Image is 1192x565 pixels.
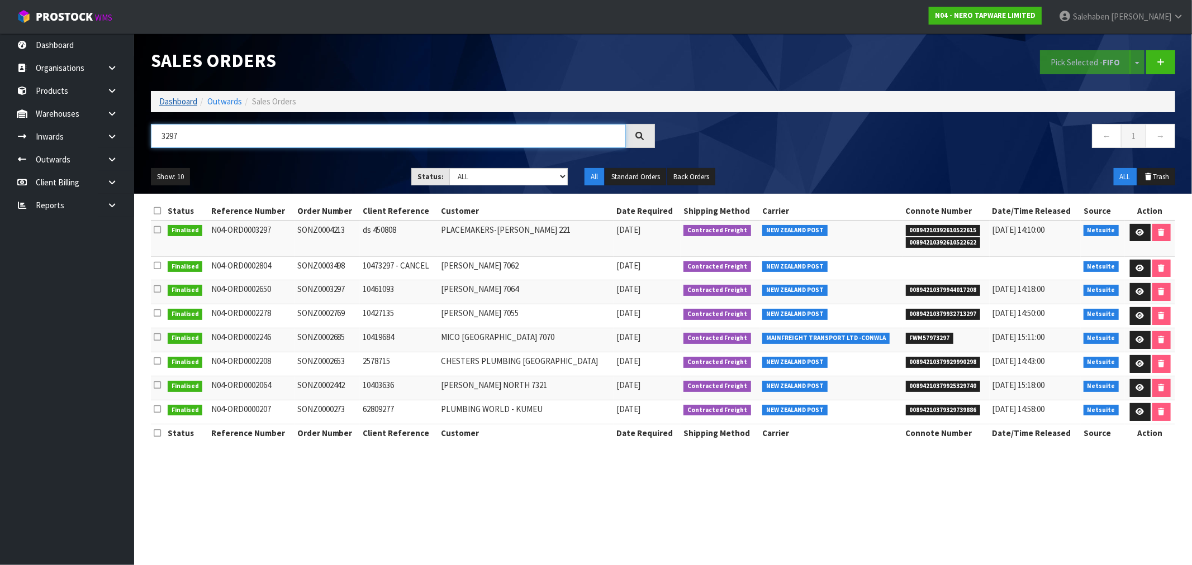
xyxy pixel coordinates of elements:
[295,256,360,280] td: SONZ0003498
[667,168,715,186] button: Back Orders
[438,202,614,220] th: Customer
[1084,285,1119,296] span: Netsuite
[208,400,294,424] td: N04-ORD0000207
[360,221,438,257] td: ds 450808
[992,224,1045,235] span: [DATE] 14:10:00
[1084,333,1119,344] span: Netsuite
[683,309,751,320] span: Contracted Freight
[681,424,759,442] th: Shipping Method
[992,308,1045,318] span: [DATE] 14:50:00
[438,424,614,442] th: Customer
[438,376,614,400] td: [PERSON_NAME] NORTH 7321
[616,404,640,414] span: [DATE]
[438,221,614,257] td: PLACEMAKERS-[PERSON_NAME] 221
[151,50,655,71] h1: Sales Orders
[208,221,294,257] td: N04-ORD0003297
[992,332,1045,342] span: [DATE] 15:11:00
[168,261,203,272] span: Finalised
[1138,168,1175,186] button: Trash
[360,202,438,220] th: Client Reference
[360,352,438,376] td: 2578715
[935,11,1036,20] strong: N04 - NERO TAPWARE LIMITED
[295,304,360,328] td: SONZ0002769
[672,124,1176,151] nav: Page navigation
[1073,11,1109,22] span: Salehaben
[168,309,203,320] span: Finalised
[1084,381,1119,392] span: Netsuite
[438,400,614,424] td: PLUMBING WORLD - KUMEU
[683,261,751,272] span: Contracted Freight
[1125,424,1175,442] th: Action
[906,225,981,236] span: 00894210392610522615
[616,284,640,294] span: [DATE]
[992,404,1045,414] span: [DATE] 14:58:00
[168,333,203,344] span: Finalised
[1040,50,1131,74] button: Pick Selected -FIFO
[207,96,242,107] a: Outwards
[990,202,1081,220] th: Date/Time Released
[1081,424,1125,442] th: Source
[1125,202,1175,220] th: Action
[295,376,360,400] td: SONZ0002442
[1084,225,1119,236] span: Netsuite
[616,332,640,342] span: [DATE]
[208,202,294,220] th: Reference Number
[903,424,990,442] th: Connote Number
[168,225,203,236] span: Finalised
[168,405,203,416] span: Finalised
[762,405,828,416] span: NEW ZEALAND POST
[759,424,903,442] th: Carrier
[208,328,294,352] td: N04-ORD0002246
[1084,357,1119,368] span: Netsuite
[1084,261,1119,272] span: Netsuite
[295,352,360,376] td: SONZ0002653
[208,280,294,304] td: N04-ORD0002650
[683,405,751,416] span: Contracted Freight
[1121,124,1146,148] a: 1
[1114,168,1137,186] button: ALL
[1103,57,1120,68] strong: FIFO
[906,357,981,368] span: 00894210379929990298
[1084,309,1119,320] span: Netsuite
[438,304,614,328] td: [PERSON_NAME] 7055
[208,304,294,328] td: N04-ORD0002278
[683,381,751,392] span: Contracted Freight
[683,225,751,236] span: Contracted Freight
[208,352,294,376] td: N04-ORD0002208
[1081,202,1125,220] th: Source
[616,260,640,271] span: [DATE]
[992,284,1045,294] span: [DATE] 14:18:00
[762,381,828,392] span: NEW ZEALAND POST
[438,328,614,352] td: MICO [GEOGRAPHIC_DATA] 7070
[151,168,190,186] button: Show: 10
[762,285,828,296] span: NEW ZEALAND POST
[906,285,981,296] span: 00894210379944017208
[36,9,93,24] span: ProStock
[616,356,640,366] span: [DATE]
[295,280,360,304] td: SONZ0003297
[681,202,759,220] th: Shipping Method
[159,96,197,107] a: Dashboard
[295,221,360,257] td: SONZ0004213
[762,333,890,344] span: MAINFREIGHT TRANSPORT LTD -CONWLA
[168,381,203,392] span: Finalised
[614,202,681,220] th: Date Required
[168,357,203,368] span: Finalised
[906,405,981,416] span: 00894210379329739886
[683,333,751,344] span: Contracted Freight
[151,124,626,148] input: Search sales orders
[295,328,360,352] td: SONZ0002685
[906,309,981,320] span: 00894210379932713297
[295,424,360,442] th: Order Number
[252,96,296,107] span: Sales Orders
[438,352,614,376] td: CHESTERS PLUMBING [GEOGRAPHIC_DATA]
[929,7,1042,25] a: N04 - NERO TAPWARE LIMITED
[417,172,444,181] strong: Status:
[992,380,1045,390] span: [DATE] 15:18:00
[683,357,751,368] span: Contracted Freight
[360,424,438,442] th: Client Reference
[906,333,954,344] span: FWM57973297
[614,424,681,442] th: Date Required
[762,357,828,368] span: NEW ZEALAND POST
[295,202,360,220] th: Order Number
